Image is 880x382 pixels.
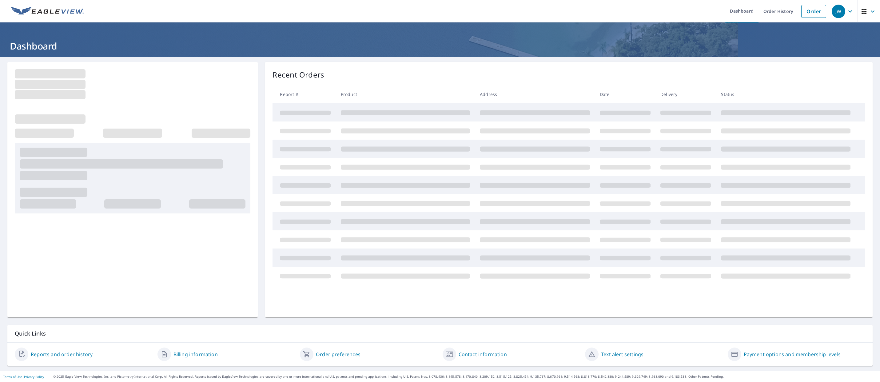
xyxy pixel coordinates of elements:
[15,330,865,337] p: Quick Links
[31,351,93,358] a: Reports and order history
[273,85,336,103] th: Report #
[595,85,655,103] th: Date
[601,351,643,358] a: Text alert settings
[3,375,22,379] a: Terms of Use
[655,85,716,103] th: Delivery
[336,85,475,103] th: Product
[24,375,44,379] a: Privacy Policy
[173,351,218,358] a: Billing information
[716,85,855,103] th: Status
[273,69,324,80] p: Recent Orders
[744,351,841,358] a: Payment options and membership levels
[459,351,507,358] a: Contact information
[832,5,845,18] div: JW
[11,7,84,16] img: EV Logo
[53,374,877,379] p: © 2025 Eagle View Technologies, Inc. and Pictometry International Corp. All Rights Reserved. Repo...
[316,351,360,358] a: Order preferences
[7,40,873,52] h1: Dashboard
[3,375,44,379] p: |
[801,5,826,18] a: Order
[475,85,595,103] th: Address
